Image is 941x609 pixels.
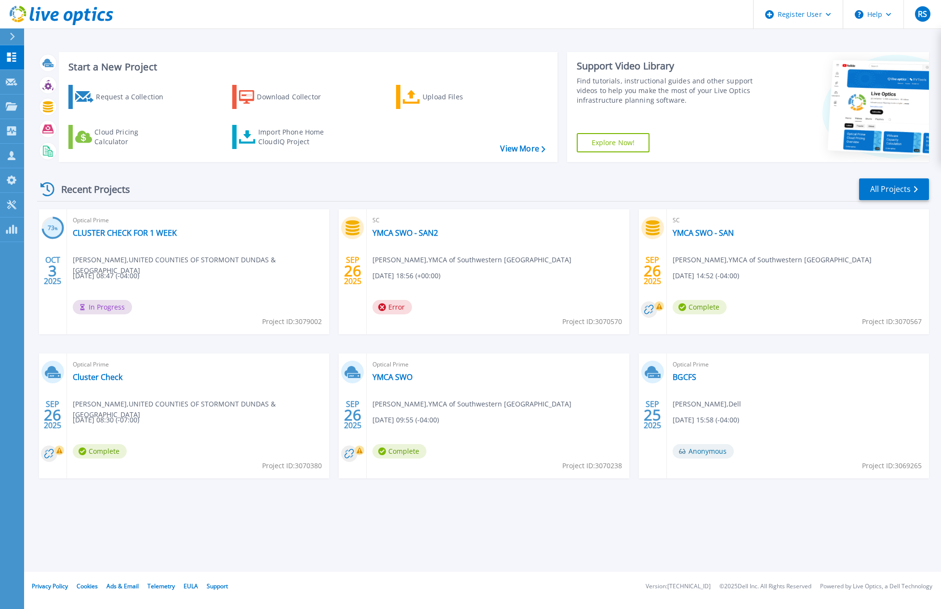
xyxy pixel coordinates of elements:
[73,372,122,382] a: Cluster Check
[257,87,334,107] div: Download Collector
[68,85,176,109] a: Request a Collection
[372,215,623,226] span: SC
[184,582,198,590] a: EULA
[500,144,545,153] a: View More
[262,460,322,471] span: Project ID: 3070380
[862,316,922,327] span: Project ID: 3070567
[106,582,139,590] a: Ads & Email
[396,85,504,109] a: Upload Files
[646,583,711,590] li: Version: [TECHNICAL_ID]
[44,411,61,419] span: 26
[73,300,132,314] span: In Progress
[372,271,440,281] span: [DATE] 18:56 (+00:00)
[423,87,500,107] div: Upload Files
[344,253,362,288] div: SEP 2025
[673,255,872,265] span: [PERSON_NAME] , YMCA of Southwestern [GEOGRAPHIC_DATA]
[96,87,173,107] div: Request a Collection
[37,177,143,201] div: Recent Projects
[262,316,322,327] span: Project ID: 3079002
[73,444,127,459] span: Complete
[673,415,739,425] span: [DATE] 15:58 (-04:00)
[673,271,739,281] span: [DATE] 14:52 (-04:00)
[673,359,923,370] span: Optical Prime
[94,127,172,147] div: Cloud Pricing Calculator
[32,582,68,590] a: Privacy Policy
[344,267,361,275] span: 26
[372,444,426,459] span: Complete
[73,215,323,226] span: Optical Prime
[820,583,932,590] li: Powered by Live Optics, a Dell Technology
[673,300,727,314] span: Complete
[344,411,361,419] span: 26
[918,10,927,18] span: RS
[562,316,622,327] span: Project ID: 3070570
[73,228,177,238] a: CLUSTER CHECK FOR 1 WEEK
[673,228,734,238] a: YMCA SWO - SAN
[372,228,438,238] a: YMCA SWO - SAN2
[232,85,340,109] a: Download Collector
[258,127,333,147] div: Import Phone Home CloudIQ Project
[41,223,64,234] h3: 73
[644,411,661,419] span: 25
[577,60,761,72] div: Support Video Library
[577,76,761,105] div: Find tutorials, instructional guides and other support videos to help you make the most of your L...
[68,125,176,149] a: Cloud Pricing Calculator
[372,359,623,370] span: Optical Prime
[643,253,662,288] div: SEP 2025
[54,226,58,231] span: %
[207,582,228,590] a: Support
[344,397,362,433] div: SEP 2025
[562,460,622,471] span: Project ID: 3070238
[372,300,412,314] span: Error
[673,399,741,409] span: [PERSON_NAME] , Dell
[673,215,923,226] span: SC
[73,255,329,276] span: [PERSON_NAME] , UNITED COUNTIES OF STORMONT DUNDAS & [GEOGRAPHIC_DATA]
[372,399,571,409] span: [PERSON_NAME] , YMCA of Southwestern [GEOGRAPHIC_DATA]
[73,399,329,420] span: [PERSON_NAME] , UNITED COUNTIES OF STORMONT DUNDAS & [GEOGRAPHIC_DATA]
[73,271,139,281] span: [DATE] 08:47 (-04:00)
[673,372,696,382] a: BGCFS
[719,583,811,590] li: © 2025 Dell Inc. All Rights Reserved
[77,582,98,590] a: Cookies
[48,267,57,275] span: 3
[643,397,662,433] div: SEP 2025
[673,444,734,459] span: Anonymous
[68,62,545,72] h3: Start a New Project
[644,267,661,275] span: 26
[43,253,62,288] div: OCT 2025
[862,460,922,471] span: Project ID: 3069265
[372,255,571,265] span: [PERSON_NAME] , YMCA of Southwestern [GEOGRAPHIC_DATA]
[577,133,650,152] a: Explore Now!
[859,178,929,200] a: All Projects
[372,372,412,382] a: YMCA SWO
[43,397,62,433] div: SEP 2025
[372,415,439,425] span: [DATE] 09:55 (-04:00)
[73,359,323,370] span: Optical Prime
[73,415,139,425] span: [DATE] 08:30 (-07:00)
[147,582,175,590] a: Telemetry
